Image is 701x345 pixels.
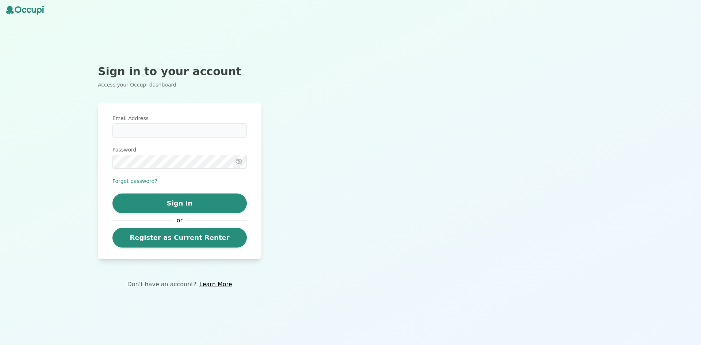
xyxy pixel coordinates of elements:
h2: Sign in to your account [98,65,261,78]
a: Learn More [199,280,232,289]
a: Register as Current Renter [112,228,247,248]
p: Don't have an account? [127,280,196,289]
span: or [173,216,186,225]
label: Password [112,146,247,153]
label: Email Address [112,115,247,122]
button: Sign In [112,193,247,213]
p: Access your Occupi dashboard [98,81,261,88]
button: Forgot password? [112,177,157,185]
